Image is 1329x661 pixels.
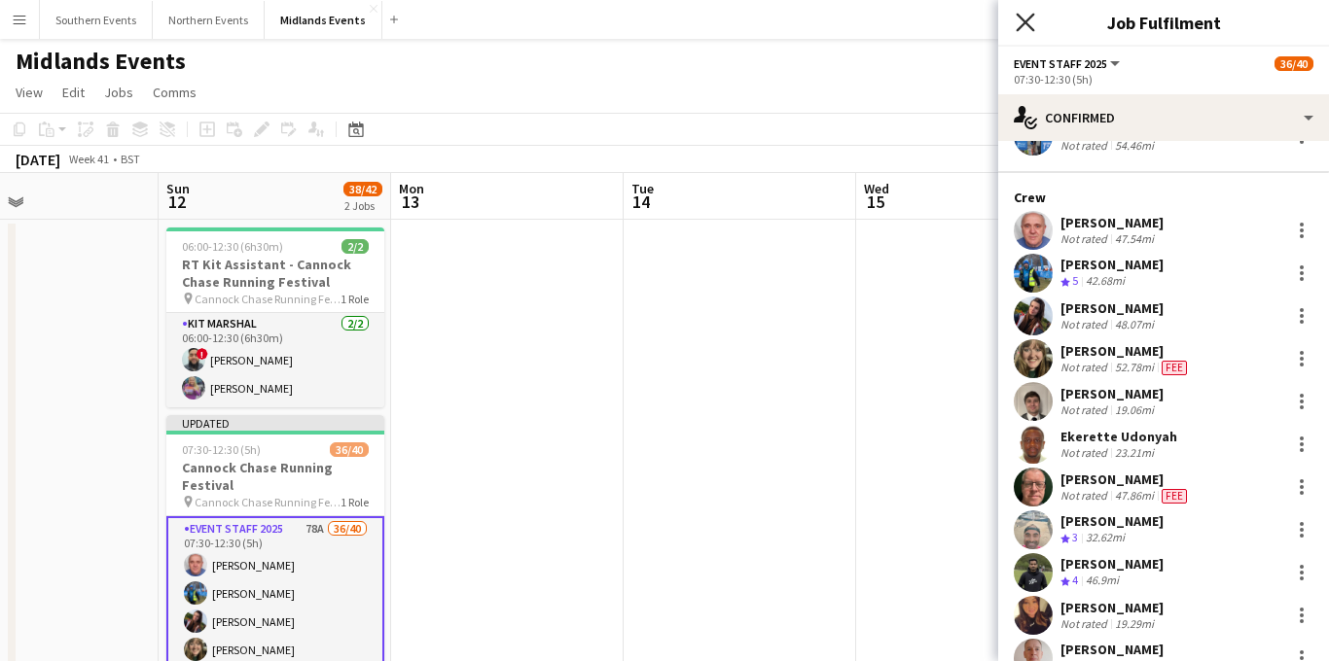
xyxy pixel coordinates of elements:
[153,1,265,39] button: Northern Events
[998,189,1329,206] div: Crew
[1162,361,1187,375] span: Fee
[1162,489,1187,504] span: Fee
[1111,138,1158,153] div: 54.46mi
[1111,616,1158,631] div: 19.29mi
[998,94,1329,141] div: Confirmed
[1111,445,1158,460] div: 23.21mi
[344,198,381,213] div: 2 Jobs
[1072,530,1078,544] span: 3
[153,84,197,101] span: Comms
[62,84,85,101] span: Edit
[265,1,382,39] button: Midlands Events
[195,495,341,509] span: Cannock Chase Running Festival
[1082,273,1129,290] div: 42.68mi
[166,227,384,407] app-job-card: 06:00-12:30 (6h30m)2/2RT Kit Assistant - Cannock Chase Running Festival Cannock Chase Running Fes...
[96,80,141,105] a: Jobs
[1111,317,1158,331] div: 48.07mi
[1072,573,1078,587] span: 4
[1111,231,1158,246] div: 47.54mi
[1060,317,1111,331] div: Not rated
[1060,385,1164,402] div: [PERSON_NAME]
[864,180,889,197] span: Wed
[182,239,283,254] span: 06:00-12:30 (6h30m)
[1060,428,1177,445] div: Ekerette Udonyah
[182,442,261,457] span: 07:30-12:30 (5h)
[197,348,208,360] span: !
[166,415,384,431] div: Updated
[1082,530,1129,546] div: 32.62mi
[861,191,889,213] span: 15
[163,191,190,213] span: 12
[1060,256,1164,273] div: [PERSON_NAME]
[341,239,369,254] span: 2/2
[1060,299,1164,317] div: [PERSON_NAME]
[1060,402,1111,417] div: Not rated
[396,191,424,213] span: 13
[64,152,113,166] span: Week 41
[399,180,424,197] span: Mon
[195,292,341,306] span: Cannock Chase Running Festival
[104,84,133,101] span: Jobs
[1060,214,1164,231] div: [PERSON_NAME]
[629,191,654,213] span: 14
[166,459,384,494] h3: Cannock Chase Running Festival
[121,152,140,166] div: BST
[1014,56,1107,71] span: Event Staff 2025
[1111,488,1158,504] div: 47.86mi
[16,84,43,101] span: View
[1060,488,1111,504] div: Not rated
[1060,641,1164,658] div: [PERSON_NAME]
[166,313,384,407] app-card-role: Kit Marshal2/206:00-12:30 (6h30m)![PERSON_NAME][PERSON_NAME]
[1275,56,1313,71] span: 36/40
[631,180,654,197] span: Tue
[1072,273,1078,288] span: 5
[343,182,382,196] span: 38/42
[16,47,186,76] h1: Midlands Events
[341,292,369,306] span: 1 Role
[166,256,384,291] h3: RT Kit Assistant - Cannock Chase Running Festival
[1060,616,1111,631] div: Not rated
[1111,360,1158,375] div: 52.78mi
[1111,402,1158,417] div: 19.06mi
[1158,488,1191,504] div: Crew has different fees then in role
[1014,72,1313,87] div: 07:30-12:30 (5h)
[1060,555,1164,573] div: [PERSON_NAME]
[145,80,204,105] a: Comms
[998,10,1329,35] h3: Job Fulfilment
[1082,573,1123,589] div: 46.9mi
[16,150,60,169] div: [DATE]
[1060,138,1111,153] div: Not rated
[54,80,92,105] a: Edit
[1060,470,1191,488] div: [PERSON_NAME]
[166,180,190,197] span: Sun
[1060,231,1111,246] div: Not rated
[330,442,369,457] span: 36/40
[1014,56,1123,71] button: Event Staff 2025
[341,495,369,509] span: 1 Role
[40,1,153,39] button: Southern Events
[1060,342,1191,360] div: [PERSON_NAME]
[1060,360,1111,375] div: Not rated
[8,80,51,105] a: View
[1158,360,1191,375] div: Crew has different fees then in role
[1060,512,1164,530] div: [PERSON_NAME]
[1060,445,1111,460] div: Not rated
[1060,599,1164,616] div: [PERSON_NAME]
